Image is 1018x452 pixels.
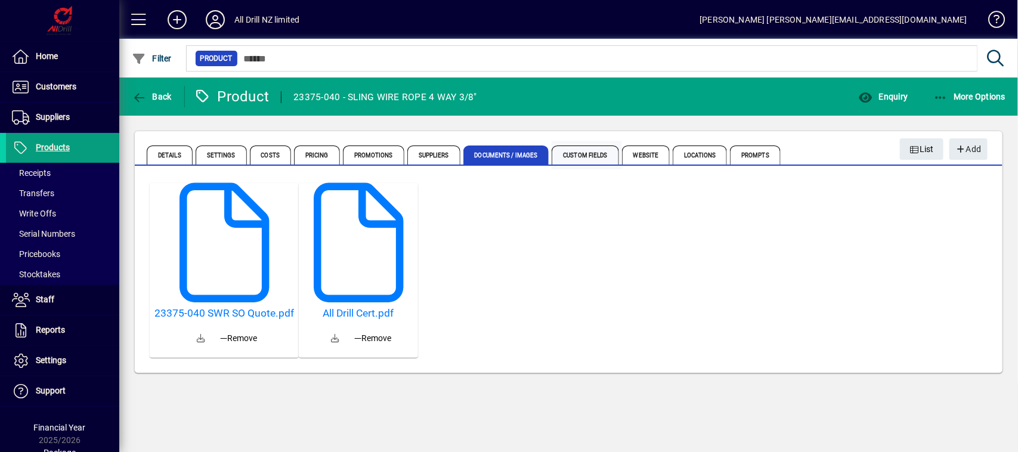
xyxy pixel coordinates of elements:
[6,183,119,203] a: Transfers
[215,327,262,349] button: Remove
[234,10,300,29] div: All Drill NZ limited
[700,10,967,29] div: [PERSON_NAME] [PERSON_NAME][EMAIL_ADDRESS][DOMAIN_NAME]
[154,307,294,320] a: 23375-040 SWR SO Quote.pdf
[196,145,247,165] span: Settings
[119,86,185,107] app-page-header-button: Back
[158,9,196,30] button: Add
[6,163,119,183] a: Receipts
[349,327,396,349] button: Remove
[12,249,60,259] span: Pricebooks
[304,307,413,320] a: All Drill Cert.pdf
[955,140,981,159] span: Add
[979,2,1003,41] a: Knowledge Base
[730,145,781,165] span: Prompts
[407,145,460,165] span: Suppliers
[900,138,944,160] button: List
[354,332,391,345] span: Remove
[250,145,292,165] span: Costs
[673,145,727,165] span: Locations
[12,188,54,198] span: Transfers
[6,285,119,315] a: Staff
[132,92,172,101] span: Back
[6,264,119,284] a: Stocktakes
[129,48,175,69] button: Filter
[293,88,477,107] div: 23375-040 - SLING WIRE ROPE 4 WAY 3/8"
[36,355,66,365] span: Settings
[949,138,988,160] button: Add
[12,270,60,279] span: Stocktakes
[187,324,215,353] a: Download
[36,143,70,152] span: Products
[343,145,404,165] span: Promotions
[132,54,172,63] span: Filter
[6,72,119,102] a: Customers
[6,346,119,376] a: Settings
[6,224,119,244] a: Serial Numbers
[12,209,56,218] span: Write Offs
[552,145,618,165] span: Custom Fields
[12,229,75,239] span: Serial Numbers
[6,203,119,224] a: Write Offs
[36,386,66,395] span: Support
[36,82,76,91] span: Customers
[129,86,175,107] button: Back
[6,103,119,132] a: Suppliers
[6,376,119,406] a: Support
[855,86,911,107] button: Enquiry
[930,86,1009,107] button: More Options
[194,87,270,106] div: Product
[858,92,908,101] span: Enquiry
[34,423,86,432] span: Financial Year
[220,332,257,345] span: Remove
[6,244,119,264] a: Pricebooks
[6,42,119,72] a: Home
[6,315,119,345] a: Reports
[200,52,233,64] span: Product
[36,51,58,61] span: Home
[36,325,65,335] span: Reports
[36,295,54,304] span: Staff
[294,145,340,165] span: Pricing
[933,92,1006,101] span: More Options
[321,324,349,353] a: Download
[147,145,193,165] span: Details
[622,145,670,165] span: Website
[463,145,549,165] span: Documents / Images
[36,112,70,122] span: Suppliers
[12,168,51,178] span: Receipts
[909,140,935,159] span: List
[196,9,234,30] button: Profile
